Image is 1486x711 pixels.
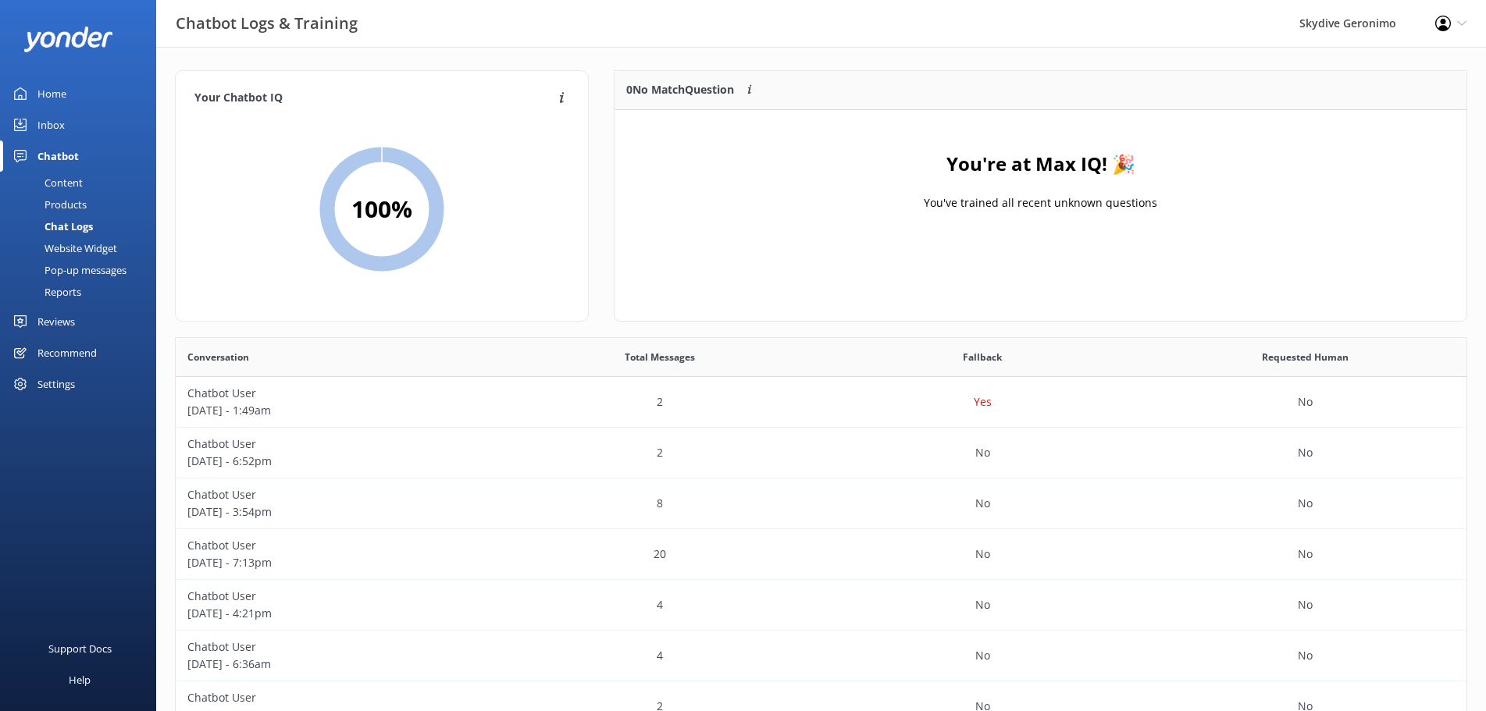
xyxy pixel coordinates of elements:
[194,90,554,107] h4: Your Chatbot IQ
[187,486,486,503] p: Chatbot User
[657,647,663,664] p: 4
[187,656,486,673] p: [DATE] - 6:36am
[924,194,1157,212] p: You've trained all recent unknown questions
[657,444,663,461] p: 2
[187,537,486,554] p: Chatbot User
[176,377,1466,428] div: row
[187,503,486,521] p: [DATE] - 3:54pm
[69,664,91,695] div: Help
[1298,495,1313,512] p: No
[626,81,734,98] p: 0 No Match Question
[654,546,666,563] p: 20
[975,444,990,461] p: No
[1298,393,1313,411] p: No
[975,647,990,664] p: No
[975,596,990,613] p: No
[176,631,1466,681] div: row
[9,172,156,194] a: Content
[9,237,117,259] div: Website Widget
[1298,444,1313,461] p: No
[187,605,486,622] p: [DATE] - 4:21pm
[37,109,65,140] div: Inbox
[37,368,75,400] div: Settings
[975,546,990,563] p: No
[9,194,156,215] a: Products
[974,393,992,411] p: Yes
[187,638,486,656] p: Chatbot User
[657,393,663,411] p: 2
[657,495,663,512] p: 8
[187,385,486,402] p: Chatbot User
[1298,647,1313,664] p: No
[176,478,1466,529] div: row
[1262,350,1349,364] span: Requested Human
[187,588,486,605] p: Chatbot User
[176,11,358,36] h3: Chatbot Logs & Training
[187,689,486,706] p: Chatbot User
[37,78,66,109] div: Home
[975,495,990,512] p: No
[187,402,486,419] p: [DATE] - 1:49am
[9,281,156,303] a: Reports
[37,140,79,172] div: Chatbot
[9,215,93,237] div: Chat Logs
[9,259,156,281] a: Pop-up messages
[351,190,412,228] h2: 100 %
[946,149,1135,179] h4: You're at Max IQ! 🎉
[37,337,97,368] div: Recommend
[176,428,1466,478] div: row
[615,110,1466,266] div: grid
[9,172,83,194] div: Content
[9,215,156,237] a: Chat Logs
[23,27,113,52] img: yonder-white-logo.png
[657,596,663,613] p: 4
[1298,596,1313,613] p: No
[9,259,127,281] div: Pop-up messages
[176,580,1466,631] div: row
[9,194,87,215] div: Products
[187,554,486,571] p: [DATE] - 7:13pm
[176,529,1466,580] div: row
[187,435,486,453] p: Chatbot User
[37,306,75,337] div: Reviews
[1298,546,1313,563] p: No
[187,350,249,364] span: Conversation
[963,350,1002,364] span: Fallback
[48,633,112,664] div: Support Docs
[625,350,695,364] span: Total Messages
[9,281,81,303] div: Reports
[187,453,486,470] p: [DATE] - 6:52pm
[9,237,156,259] a: Website Widget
